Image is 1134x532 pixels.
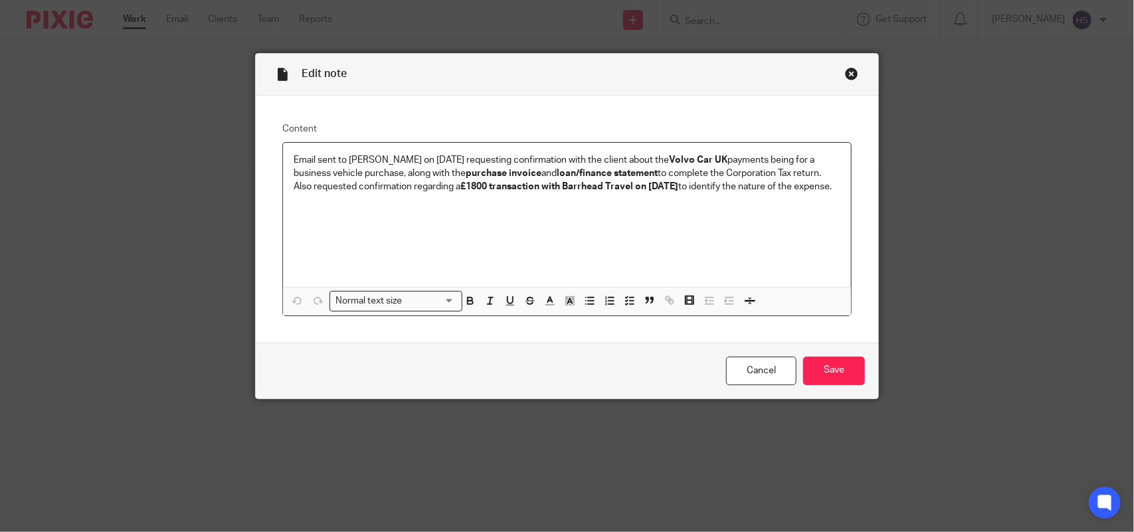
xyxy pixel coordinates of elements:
div: Close this dialog window [845,67,858,80]
a: Cancel [726,357,797,385]
label: Content [282,122,852,135]
span: Edit note [302,68,347,79]
strong: loan/finance statement [557,169,658,178]
p: Also requested confirmation regarding a to identify the nature of the expense. [294,180,840,193]
strong: Volvo Car UK [669,155,727,165]
strong: purchase invoice [466,169,541,178]
input: Search for option [407,294,454,308]
span: Normal text size [333,294,405,308]
strong: £1800 transaction with Barrhead Travel on [DATE] [460,182,678,191]
p: Email sent to [PERSON_NAME] on [DATE] requesting confirmation with the client about the payments ... [294,153,840,181]
div: Search for option [330,291,462,311]
input: Save [803,357,865,385]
